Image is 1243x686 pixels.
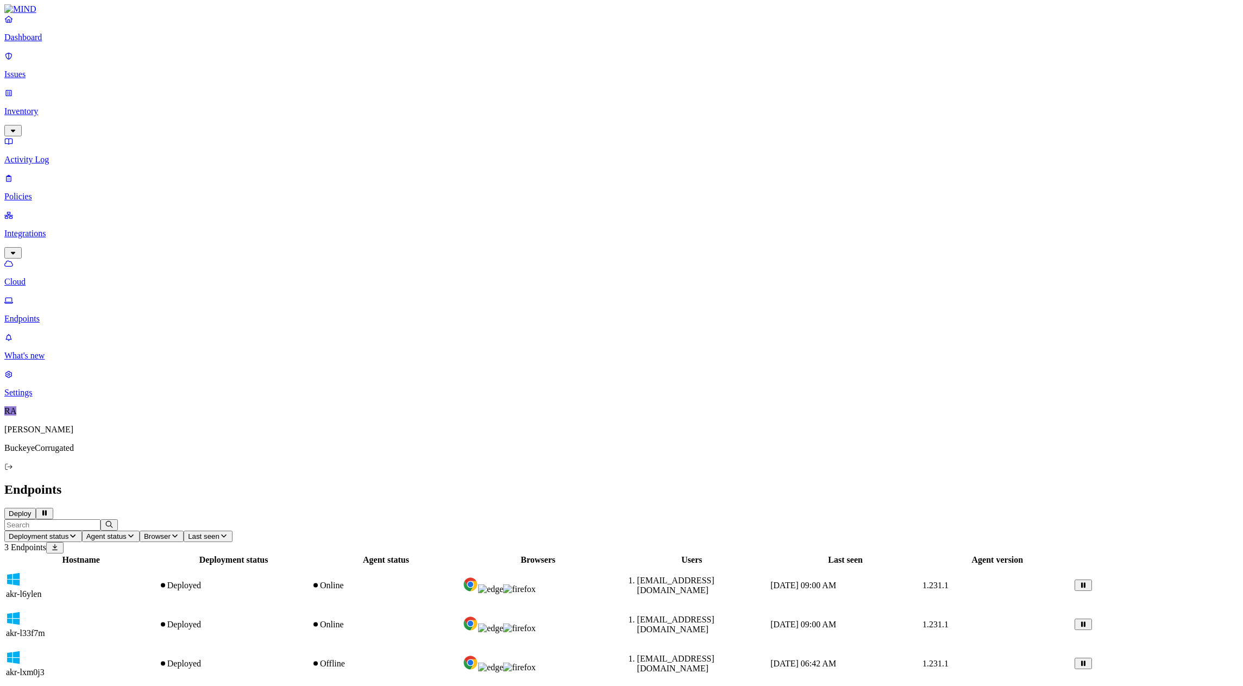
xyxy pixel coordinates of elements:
div: Last seen [770,555,920,565]
span: [EMAIL_ADDRESS][DOMAIN_NAME] [637,615,714,634]
p: [PERSON_NAME] [4,425,1239,435]
span: 3 Endpoints [4,543,46,552]
span: [DATE] 06:42 AM [770,659,836,668]
span: akr-lxm0j3 [6,668,45,677]
p: Settings [4,388,1239,398]
img: edge [478,584,503,594]
p: Activity Log [4,155,1239,165]
img: edge [478,663,503,672]
span: [EMAIL_ADDRESS][DOMAIN_NAME] [637,654,714,673]
span: akr-l6ylen [6,589,41,599]
span: 1.231.1 [922,581,949,590]
div: Online [311,581,461,590]
span: 1.231.1 [922,620,949,629]
span: [DATE] 09:00 AM [770,581,836,590]
p: Dashboard [4,33,1239,42]
span: Last seen [188,532,219,540]
div: Online [311,620,461,630]
img: windows [6,611,21,626]
a: What's new [4,332,1239,361]
a: Cloud [4,259,1239,287]
span: [DATE] 09:00 AM [770,620,836,629]
p: BuckeyeCorrugated [4,443,1239,453]
img: chrome [463,577,478,592]
div: Hostname [6,555,156,565]
div: Browsers [463,555,613,565]
img: MIND [4,4,36,14]
a: Inventory [4,88,1239,135]
p: Cloud [4,277,1239,287]
p: Inventory [4,106,1239,116]
img: edge [478,624,503,633]
img: chrome [463,655,478,670]
div: Users [616,555,769,565]
span: 1.231.1 [922,659,949,668]
button: Deploy [4,508,36,519]
div: Offline [311,659,461,669]
img: firefox [503,624,536,633]
img: windows [6,572,21,587]
img: firefox [503,584,536,594]
p: What's new [4,351,1239,361]
p: Issues [4,70,1239,79]
p: Integrations [4,229,1239,238]
img: firefox [503,663,536,672]
span: akr-l33f7m [6,628,45,638]
span: Agent status [86,532,127,540]
p: Endpoints [4,314,1239,324]
a: Integrations [4,210,1239,257]
a: Issues [4,51,1239,79]
span: [EMAIL_ADDRESS][DOMAIN_NAME] [637,576,714,595]
a: Endpoints [4,295,1239,324]
p: Policies [4,192,1239,202]
span: Deployment status [9,532,68,540]
div: Deployment status [159,555,309,565]
div: Agent version [922,555,1072,565]
a: Settings [4,369,1239,398]
h2: Endpoints [4,482,1239,497]
span: Deployed [167,581,201,590]
div: Agent status [311,555,461,565]
a: Activity Log [4,136,1239,165]
img: windows [6,650,21,665]
a: MIND [4,4,1239,14]
span: Deployed [167,659,201,668]
a: Dashboard [4,14,1239,42]
span: Browser [144,532,171,540]
a: Policies [4,173,1239,202]
span: Deployed [167,620,201,629]
img: chrome [463,616,478,631]
input: Search [4,519,101,531]
span: RA [4,406,16,416]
